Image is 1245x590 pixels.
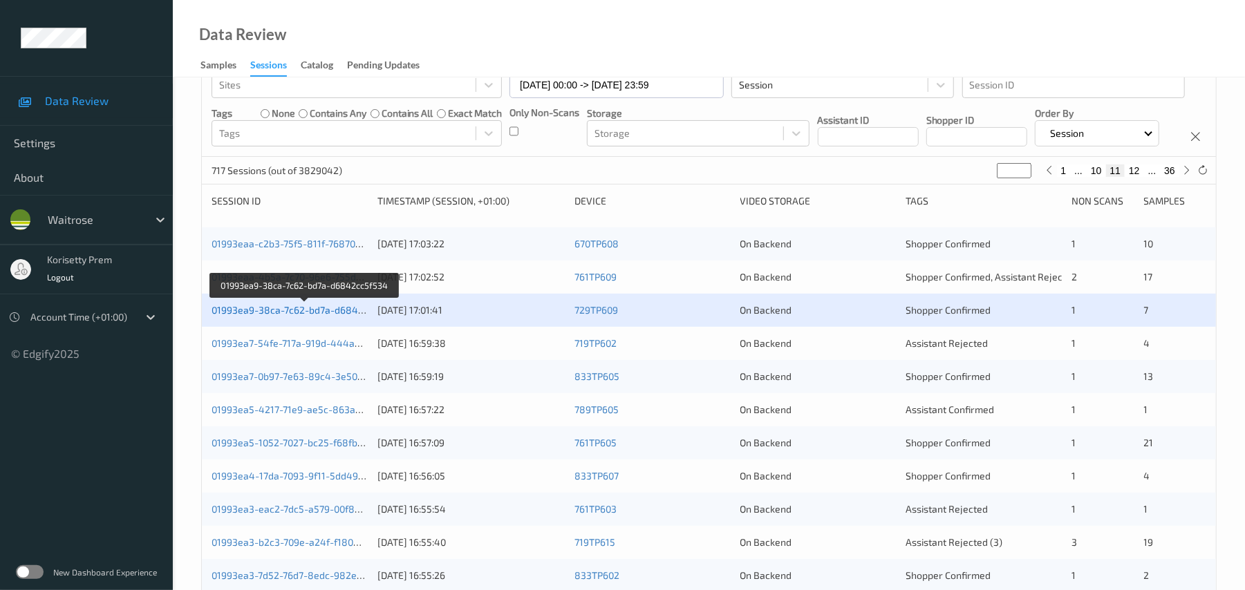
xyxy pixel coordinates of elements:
div: Timestamp (Session, +01:00) [377,194,565,208]
div: Data Review [199,28,286,41]
a: 761TP605 [574,437,617,448]
div: Non Scans [1071,194,1134,208]
a: 761TP603 [574,503,617,515]
span: Shopper Confirmed, Assistant Rejected [906,271,1077,283]
div: On Backend [740,469,897,483]
span: Shopper Confirmed [906,370,991,382]
span: 1 [1071,337,1076,349]
div: On Backend [740,436,897,450]
span: Assistant Rejected [906,503,988,515]
div: [DATE] 16:55:26 [377,569,565,582]
div: On Backend [740,535,897,549]
a: 719TP602 [574,337,617,349]
span: 1 [1144,403,1148,415]
div: On Backend [740,237,897,251]
span: 1 [1071,470,1076,482]
div: Samples [200,58,236,75]
a: 01993ea7-54fe-717a-919d-444a6e3679b4 [212,337,399,349]
label: contains all [382,106,433,120]
div: [DATE] 17:01:41 [377,303,565,317]
a: 729TP609 [574,304,618,316]
div: On Backend [740,370,897,383]
div: On Backend [740,270,897,284]
span: 13 [1144,370,1154,382]
div: Sessions [250,58,287,77]
span: 3 [1071,536,1077,548]
span: 1 [1071,403,1076,415]
span: 1 [1071,238,1076,249]
div: Catalog [301,58,333,75]
p: Storage [587,106,809,120]
div: [DATE] 16:59:19 [377,370,565,383]
a: 01993eaa-4b5a-7c70-96e6-755da9478044 [212,271,402,283]
div: [DATE] 16:59:38 [377,336,565,350]
div: [DATE] 16:57:22 [377,403,565,417]
p: Assistant ID [818,113,919,127]
a: Pending Updates [347,56,433,75]
button: ... [1144,164,1161,177]
label: exact match [448,106,502,120]
span: 1 [1071,569,1076,581]
div: [DATE] 16:56:05 [377,469,565,483]
div: [DATE] 16:55:40 [377,535,565,549]
div: On Backend [740,569,897,582]
div: Tags [906,194,1062,208]
span: Shopper Confirmed [906,304,991,316]
p: Shopper ID [926,113,1027,127]
a: 670TP608 [574,238,619,249]
p: Order By [1035,106,1159,120]
span: 10 [1144,238,1154,249]
div: Samples [1144,194,1206,208]
label: contains any [310,106,366,120]
div: [DATE] 16:57:09 [377,436,565,450]
a: 833TP607 [574,470,619,482]
a: 01993ea4-17da-7093-9f11-5dd49a1d594e [212,470,396,482]
a: 01993ea5-4217-71e9-ae5c-863aad62d471 [212,403,398,415]
a: 01993ea3-b2c3-709e-a24f-f180852ecae5 [212,536,397,548]
div: Video Storage [740,194,897,208]
span: 1 [1071,304,1076,316]
span: Shopper Confirmed [906,569,991,581]
span: Assistant Rejected (3) [906,536,1002,548]
a: 761TP609 [574,271,617,283]
span: 1 [1071,370,1076,382]
div: On Backend [740,303,897,317]
div: On Backend [740,502,897,516]
a: 01993ea7-0b97-7e63-89c4-3e50c3686027 [212,370,401,382]
span: Shopper Confirmed [906,470,991,482]
span: 21 [1144,437,1154,448]
span: 1 [1071,503,1076,515]
button: 11 [1106,164,1125,177]
button: 12 [1125,164,1144,177]
span: Assistant Rejected [906,337,988,349]
a: Sessions [250,56,301,77]
p: Tags [212,106,232,120]
a: Samples [200,56,250,75]
span: 4 [1144,470,1150,482]
div: [DATE] 17:03:22 [377,237,565,251]
div: Session ID [212,194,368,208]
span: 1 [1071,437,1076,448]
a: 01993ea5-1052-7027-bc25-f68fb35ad1c7 [212,437,393,448]
p: Only Non-Scans [509,106,579,120]
span: 1 [1144,503,1148,515]
span: 19 [1144,536,1154,548]
span: 17 [1144,271,1153,283]
span: Shopper Confirmed [906,437,991,448]
span: Assistant Confirmed [906,403,994,415]
div: [DATE] 17:02:52 [377,270,565,284]
button: ... [1070,164,1087,177]
p: Session [1045,126,1089,140]
a: 01993ea3-7d52-76d7-8edc-982e660386dc [212,569,401,581]
a: 01993eaa-c2b3-75f5-811f-768705ad8a7d [212,238,394,249]
div: [DATE] 16:55:54 [377,502,565,516]
span: 2 [1071,271,1077,283]
a: Catalog [301,56,347,75]
button: 1 [1057,164,1071,177]
span: Shopper Confirmed [906,238,991,249]
div: On Backend [740,403,897,417]
span: 4 [1144,337,1150,349]
span: 7 [1144,304,1149,316]
a: 789TP605 [574,403,619,415]
a: 01993ea3-eac2-7dc5-a579-00f8e15aa8b6 [212,503,398,515]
